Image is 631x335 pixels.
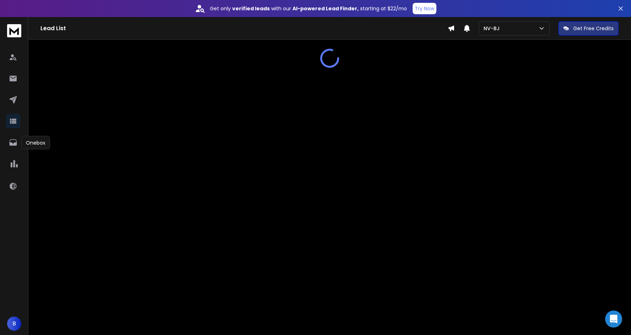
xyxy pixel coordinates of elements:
h1: Lead List [40,24,448,33]
div: Open Intercom Messenger [605,310,622,328]
p: Get only with our starting at $22/mo [210,5,407,12]
strong: AI-powered Lead Finder, [292,5,359,12]
strong: verified leads [232,5,270,12]
button: Get Free Credits [558,21,619,36]
p: Get Free Credits [573,25,614,32]
img: logo [7,24,21,37]
button: B [7,317,21,331]
div: Onebox [21,136,50,150]
p: Try Now [415,5,434,12]
button: Try Now [413,3,436,14]
p: NV-BJ [484,25,502,32]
